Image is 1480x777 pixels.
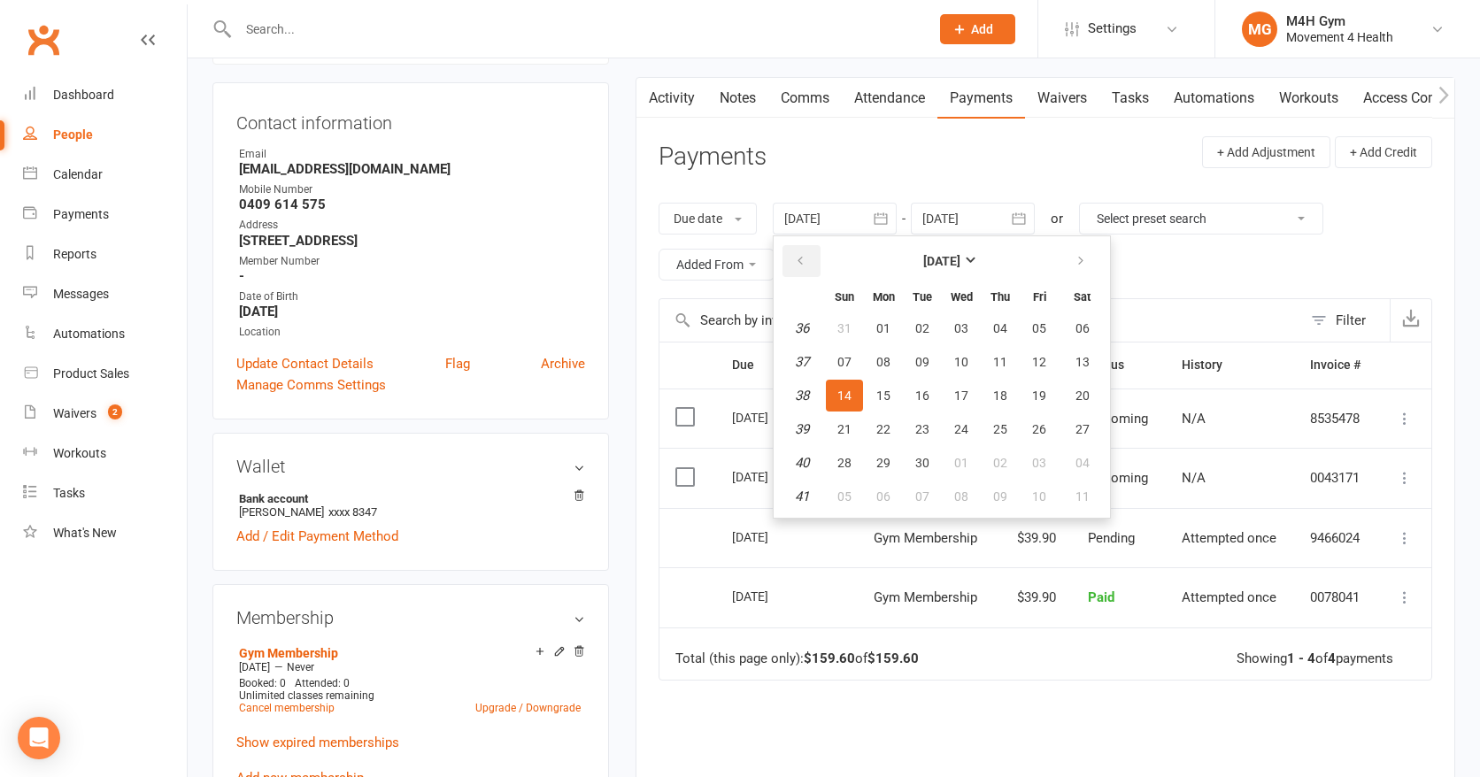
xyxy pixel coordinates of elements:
span: Unlimited classes remaining [239,689,374,702]
span: 22 [876,422,890,436]
a: Workouts [23,434,187,473]
span: 27 [1075,422,1090,436]
strong: $159.60 [804,650,855,666]
span: Upcoming [1088,411,1148,427]
span: 05 [1032,321,1046,335]
div: Workouts [53,446,106,460]
span: 03 [1032,456,1046,470]
span: 28 [837,456,852,470]
em: 39 [795,421,809,437]
button: 02 [982,447,1019,479]
span: 23 [915,422,929,436]
strong: [DATE] [923,254,960,268]
a: Notes [707,78,768,119]
th: Invoice # [1294,342,1377,388]
span: 2 [108,404,122,419]
button: 17 [943,380,980,412]
div: Open Intercom Messenger [18,717,60,759]
a: Workouts [1267,78,1351,119]
div: Filter [1336,310,1366,331]
div: Email [239,146,585,163]
span: 07 [837,355,852,369]
div: Product Sales [53,366,129,381]
button: 14 [826,380,863,412]
span: 21 [837,422,852,436]
li: [PERSON_NAME] [236,489,585,521]
span: 16 [915,388,929,403]
button: 05 [826,481,863,512]
strong: $159.60 [867,650,919,666]
button: 23 [904,413,941,445]
a: Reports [23,235,187,274]
span: 31 [837,321,852,335]
a: Comms [768,78,842,119]
a: Payments [23,195,187,235]
button: 24 [943,413,980,445]
button: 08 [865,346,902,378]
button: 22 [865,413,902,445]
span: 08 [954,489,968,504]
div: [DATE] [732,404,813,431]
div: Address [239,217,585,234]
a: Manage Comms Settings [236,374,386,396]
div: [DATE] [732,463,813,490]
span: Gym Membership [874,589,977,605]
button: 01 [865,312,902,344]
td: 8535478 [1294,388,1377,449]
button: Filter [1302,299,1390,342]
div: [DATE] [732,523,813,550]
button: 06 [1060,312,1105,344]
strong: Bank account [239,492,576,505]
div: or [1051,208,1063,229]
button: 08 [943,481,980,512]
th: Due [716,342,858,388]
span: [DATE] [239,661,270,673]
button: 28 [826,447,863,479]
span: 01 [876,321,890,335]
div: People [53,127,93,142]
button: 27 [1060,413,1105,445]
span: Upcoming [1088,470,1148,486]
button: 13 [1060,346,1105,378]
div: Date of Birth [239,288,585,305]
button: 16 [904,380,941,412]
span: Attempted once [1182,589,1276,605]
a: Product Sales [23,354,187,394]
button: 10 [943,346,980,378]
small: Wednesday [951,290,973,304]
span: 09 [993,489,1007,504]
em: 38 [795,388,809,404]
span: 18 [993,388,1007,403]
span: 29 [876,456,890,470]
span: xxxx 8347 [328,505,377,519]
span: N/A [1182,470,1206,486]
button: 06 [865,481,902,512]
div: — [235,660,585,674]
small: Thursday [991,290,1010,304]
button: 04 [1060,447,1105,479]
strong: - [239,268,585,284]
button: 31 [826,312,863,344]
span: Settings [1088,9,1137,49]
button: Due date [659,203,757,235]
span: 13 [1075,355,1090,369]
h3: Membership [236,608,585,627]
button: 02 [904,312,941,344]
div: Dashboard [53,88,114,102]
a: Messages [23,274,187,314]
a: Dashboard [23,75,187,115]
button: 18 [982,380,1019,412]
span: 06 [1075,321,1090,335]
button: 11 [1060,481,1105,512]
div: M4H Gym [1286,13,1393,29]
strong: [DATE] [239,304,585,319]
h3: Wallet [236,457,585,476]
a: Automations [1161,78,1267,119]
div: [DATE] [732,582,813,610]
div: Movement 4 Health [1286,29,1393,45]
small: Sunday [835,290,854,304]
span: 17 [954,388,968,403]
button: 09 [904,346,941,378]
button: 20 [1060,380,1105,412]
strong: [STREET_ADDRESS] [239,233,585,249]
